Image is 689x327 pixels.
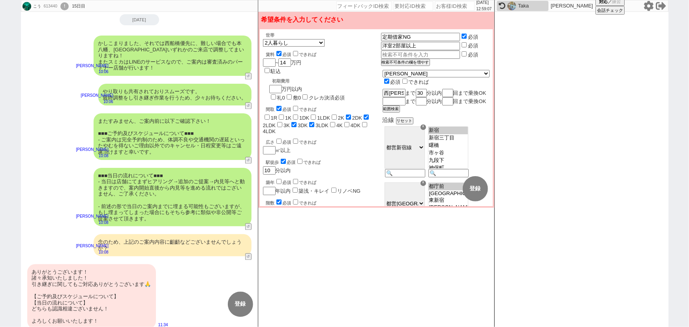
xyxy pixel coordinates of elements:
[293,106,298,111] input: できれば
[381,51,460,59] input: 検索不可条件を入力
[272,78,345,84] div: 初期費用
[76,147,109,153] p: [PERSON_NAME]
[291,107,317,112] label: できれば
[551,3,593,9] p: [PERSON_NAME]
[428,134,468,142] option: 新宿三丁目
[477,6,492,12] p: 12:59:07
[453,98,486,104] span: 回まで乗換OK
[315,122,329,128] label: 3LDK
[266,137,381,145] div: 広さ
[283,180,291,185] span: 必須
[383,97,490,105] div: まで 分以内
[283,107,291,112] span: 必須
[228,292,253,317] button: 登録
[338,188,361,194] label: リノベNG
[245,224,252,230] button: ↺
[428,164,468,172] option: 神保町
[595,6,625,15] button: 会話チェック
[261,17,491,23] p: 希望条件を入力してください
[271,115,278,121] label: 1R
[266,105,381,113] div: 間取
[98,84,252,105] div: やり取りも共有されておりスムーズです。 最終調整をし引き継ぎ作業を行うため、少々お待ちください。
[263,158,381,175] div: 分以内
[94,234,252,256] div: 念のため、上記のご案内内容に齟齬などございませんでしょうか？
[435,1,475,11] input: お客様ID検索
[390,79,401,85] span: 必須
[468,52,478,58] label: 必須
[298,122,308,128] label: 3DK
[263,128,276,134] label: 4LDK
[293,51,298,56] input: できれば
[271,68,281,74] label: 駐込
[296,160,321,165] label: できれば
[299,115,309,121] label: 1DK
[23,2,31,11] img: 0h5xiz154SaldEA37dcE0UKDRTaT1ncjNFO2EjM3gLMWUsZC5TOGN2ZCZQNG4pNn4EamwkOHMHYWdIEB0xWlWWY0MzNGB9MSk...
[76,249,109,256] p: 10:08
[402,79,407,84] input: できれば
[428,197,468,204] option: 東新宿
[336,1,392,11] input: フィードバックID検索
[421,124,426,130] div: ☓
[76,213,109,220] p: [PERSON_NAME]
[383,89,490,98] div: まで 分以内
[468,43,478,49] label: 必須
[263,122,276,128] label: 2LDK
[285,115,291,121] label: 1K
[283,52,291,57] span: 必須
[597,8,623,13] span: 会話チェック
[396,117,413,124] button: リセット
[41,3,59,9] div: 613440
[383,117,394,123] span: 沿線
[381,59,430,66] button: 検索不可条件の欄を増やす
[94,113,252,160] div: またすみません、ご案内前に以下ご確認下さい！ ■■■ご予約及びスケジュールについて■■■ - ご案内は完全予約制のため、体調不良や交通機関の遅延といったやむを得ないご理由以外でのキャンセル・日程...
[428,204,468,210] option: [PERSON_NAME][PERSON_NAME]
[463,176,488,201] button: 登録
[352,115,362,121] label: 2DK
[266,32,381,38] div: 世帯
[351,122,360,128] label: 4DK
[293,179,298,184] input: できれば
[291,201,317,205] label: できれば
[383,105,400,113] button: 範囲検索
[428,169,469,177] input: 🔍
[76,63,109,69] p: [PERSON_NAME]
[428,183,468,190] option: 都庁前
[293,139,298,144] input: できれば
[291,140,317,145] label: できれば
[291,180,317,185] label: できれば
[94,36,252,76] div: かしこまりました、それでは西船橋優先に、難しい場合でも本八幡、[GEOGRAPHIC_DATA]いずれかのご来店で調整してまいりますね！ またスミカはLINEのサービスなので、ご案内は審査済みの...
[266,50,317,58] div: 賃料
[76,69,109,75] p: 10:06
[283,201,291,205] span: 必須
[428,149,468,157] option: 市ヶ谷
[453,90,486,96] span: 回まで乗換OK
[245,254,252,260] button: ↺
[266,198,381,206] div: 階数
[245,103,252,109] button: ↺
[76,243,109,249] p: [PERSON_NAME]
[317,115,330,121] label: 1LDK
[263,178,381,195] div: 年以内
[297,159,302,164] input: できれば
[421,180,426,186] div: ☓
[72,3,85,9] div: 15日目
[518,3,546,9] div: Taka
[76,153,109,159] p: 10:08
[266,178,381,186] div: 築年
[81,99,113,105] p: 10:06
[81,92,113,99] p: [PERSON_NAME]
[263,47,317,75] div: ~ 万円
[428,190,468,197] option: [GEOGRAPHIC_DATA][PERSON_NAME]
[394,1,433,11] input: 要対応ID検索
[428,157,468,164] option: 九段下
[283,140,291,145] span: 必須
[428,127,468,134] option: 新宿
[336,122,343,128] label: 4K
[60,2,69,10] div: !
[385,169,425,177] input: 🔍
[428,142,468,149] option: 曙橋
[277,95,285,101] label: 礼0
[94,168,252,227] div: ■■■当日の流れについて■■■ - 当日は店舗にてまずヒアリング→追加のご提案→内見等へと動きますので、案内開始直後から内見等を進める流れではございません、ご了承ください。 - 前述の形で当日の...
[120,14,159,25] div: [DATE]
[293,199,298,205] input: できれば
